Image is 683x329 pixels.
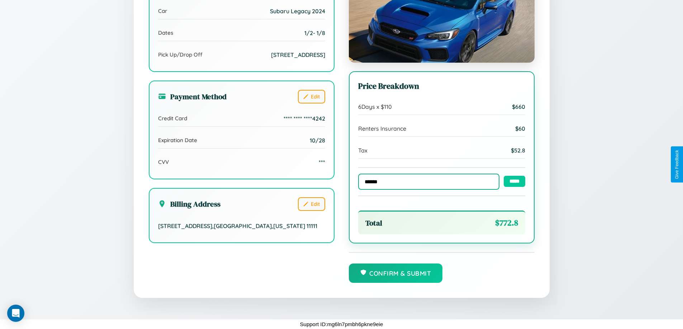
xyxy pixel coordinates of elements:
span: Expiration Date [158,137,197,144]
div: Open Intercom Messenger [7,305,24,322]
h3: Billing Address [158,199,220,209]
span: 1 / 2 - 1 / 8 [304,29,325,37]
button: Edit [298,90,325,103]
span: $ 60 [515,125,525,132]
div: Give Feedback [674,150,679,179]
span: Total [365,218,382,228]
span: 10/28 [310,137,325,144]
span: $ 660 [512,103,525,110]
span: Pick Up/Drop Off [158,51,203,58]
span: Car [158,8,167,14]
span: Credit Card [158,115,187,122]
span: CVV [158,159,169,165]
span: Renters Insurance [358,125,406,132]
span: [STREET_ADDRESS] , [GEOGRAPHIC_DATA] , [US_STATE] 11111 [158,222,317,229]
span: 6 Days x $ 110 [358,103,392,110]
h3: Price Breakdown [358,81,525,92]
span: Tax [358,147,367,154]
span: Subaru Legacy 2024 [270,8,325,15]
p: Support ID: mg6ln7pmbh6pkne9eie [300,319,383,329]
h3: Payment Method [158,91,227,102]
span: [STREET_ADDRESS] [271,51,325,58]
button: Edit [298,197,325,211]
span: Dates [158,29,173,36]
button: Confirm & Submit [349,263,443,283]
span: $ 52.8 [511,147,525,154]
span: $ 772.8 [495,217,518,228]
